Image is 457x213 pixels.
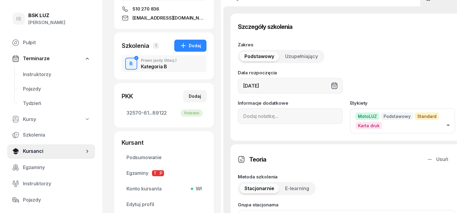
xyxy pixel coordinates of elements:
div: Dodaj [189,93,201,100]
span: 1 [153,43,159,49]
button: BPrawo jazdy(Stacj.)Kategoria B [122,55,207,72]
a: Egzaminy [7,160,95,175]
a: Pojazdy [18,82,95,96]
span: Edytuj profil [126,201,202,208]
span: Podstawowy [381,113,413,120]
span: Karta druk [356,122,382,129]
span: Stacjonarnie [244,185,274,193]
a: Terminarze [7,52,95,66]
a: Konto kursantaWł [122,182,207,196]
span: Pojazdy [23,85,90,93]
span: [EMAIL_ADDRESS][DOMAIN_NAME] [132,14,207,22]
span: Kursy [23,116,36,123]
button: E-learning [280,184,314,193]
div: BSK LUZ [28,13,65,18]
span: (Stacj.) [164,59,177,62]
span: Instruktorzy [23,71,90,79]
span: MotoLUZ [356,113,379,120]
span: Instruktorzy [23,180,90,188]
div: PKK [122,92,133,100]
div: Kategoria B [141,64,177,69]
span: E-learning [285,185,309,193]
div: Kursant [122,138,207,147]
h3: Szczegóły szkolenia [238,22,292,32]
span: Wł [193,185,202,193]
a: Kursanci [7,144,95,159]
span: P [158,170,164,176]
a: EgzaminyTP [122,166,207,181]
button: Usuń [420,152,455,167]
div: Dodaj [180,42,201,49]
a: Edytuj profil [122,197,207,212]
div: Usuń [426,156,449,163]
div: Szkolenia [122,42,149,50]
span: Konto kursanta [126,185,202,193]
span: T [152,170,158,176]
span: Egzaminy [23,164,90,171]
span: Standard [415,113,439,120]
span: Podsumowanie [126,154,202,162]
a: Tydzień [18,96,95,111]
span: Pulpit [23,39,90,47]
span: Uzupełniający [285,53,318,60]
button: Podstawowy [240,52,279,61]
a: Kursy [7,113,95,126]
span: Szkolenia [23,131,90,139]
span: Pojazdy [23,196,90,204]
div: Prawo jazdy [141,59,177,62]
a: 32570-61...89122Pobrano [122,106,207,120]
input: Dodaj notatkę... [238,108,343,124]
span: Tydzień [23,100,90,107]
button: Dodaj [174,40,207,52]
span: Terminarze [23,55,49,63]
span: 32570-61...89122 [126,109,202,117]
span: Egzaminy [126,169,202,177]
div: [PERSON_NAME] [28,19,65,26]
button: B [125,58,137,70]
button: Uzupełniający [280,52,323,61]
a: Pojazdy [7,193,95,207]
button: Dodaj [183,90,207,102]
span: Podstawowy [244,53,274,60]
a: Instruktorzy [7,177,95,191]
span: Kursanci [23,147,84,155]
button: Stacjonarnie [240,184,279,193]
a: [EMAIL_ADDRESS][DOMAIN_NAME] [122,14,207,22]
span: 510 270 836 [132,5,159,13]
button: MotoLUZPodstawowyStandardKarta druk [350,108,455,134]
a: Pulpit [7,35,95,50]
a: 510 270 836 [122,5,207,13]
a: Podsumowanie [122,150,207,165]
div: Pobrano [181,110,203,117]
div: B [127,59,135,69]
a: Szkolenia [7,128,95,142]
h3: Teoria [249,155,266,164]
span: IS [16,16,21,21]
a: Instruktorzy [18,67,95,82]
